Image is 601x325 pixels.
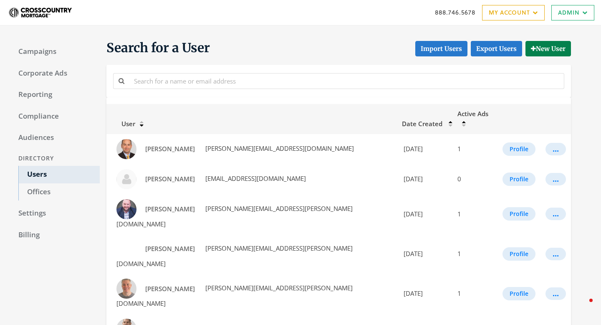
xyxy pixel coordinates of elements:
[482,5,545,20] a: My Account
[397,274,452,313] td: [DATE]
[145,205,195,213] span: [PERSON_NAME]
[10,151,100,166] div: Directory
[145,175,195,183] span: [PERSON_NAME]
[116,239,136,259] img: Aaron Chapman profile
[119,78,124,84] i: Search for a name or email address
[397,234,452,274] td: [DATE]
[18,183,100,201] a: Offices
[573,297,593,317] iframe: Intercom live chat
[116,284,353,307] span: [PERSON_NAME][EMAIL_ADDRESS][PERSON_NAME][DOMAIN_NAME]
[106,40,210,56] span: Search for a User
[145,244,195,253] span: [PERSON_NAME]
[140,241,200,256] a: [PERSON_NAME]
[503,247,535,261] button: Profile
[116,169,136,189] img: Aaron Bigler profile
[129,73,564,89] input: Search for a name or email address
[397,164,452,194] td: [DATE]
[10,108,100,125] a: Compliance
[452,164,497,194] td: 0
[525,41,571,56] button: New User
[145,284,195,293] span: [PERSON_NAME]
[145,145,195,153] span: [PERSON_NAME]
[10,86,100,104] a: Reporting
[435,8,475,17] a: 888.746.5678
[503,207,535,221] button: Profile
[397,194,452,234] td: [DATE]
[140,171,200,187] a: [PERSON_NAME]
[140,141,200,157] a: [PERSON_NAME]
[545,248,566,260] button: ...
[10,129,100,147] a: Audiences
[116,199,136,219] img: Aaron Bogenschutz profile
[10,65,100,82] a: Corporate Ads
[503,287,535,300] button: Profile
[415,41,467,56] button: Import Users
[452,274,497,313] td: 1
[140,201,200,217] a: [PERSON_NAME]
[18,166,100,183] a: Users
[452,134,497,164] td: 1
[545,173,566,185] button: ...
[10,205,100,222] a: Settings
[545,208,566,220] button: ...
[10,43,100,61] a: Campaigns
[10,226,100,244] a: Billing
[503,173,535,186] button: Profile
[111,119,135,128] span: User
[551,5,594,20] a: Admin
[457,109,488,118] span: Active Ads
[452,234,497,274] td: 1
[553,254,559,254] div: ...
[116,244,353,268] span: [PERSON_NAME][EMAIL_ADDRESS][PERSON_NAME][DOMAIN_NAME]
[402,119,442,128] span: Date Created
[545,287,566,300] button: ...
[503,142,535,156] button: Profile
[140,281,200,297] a: [PERSON_NAME]
[116,279,136,299] img: Aaron Coker profile
[545,143,566,155] button: ...
[116,139,136,159] img: Aaron Abed profile
[553,293,559,294] div: ...
[7,2,75,23] img: Adwerx
[553,213,559,214] div: ...
[471,41,522,56] a: Export Users
[116,204,353,228] span: [PERSON_NAME][EMAIL_ADDRESS][PERSON_NAME][DOMAIN_NAME]
[452,194,497,234] td: 1
[204,174,306,183] span: [EMAIL_ADDRESS][DOMAIN_NAME]
[397,134,452,164] td: [DATE]
[204,144,354,152] span: [PERSON_NAME][EMAIL_ADDRESS][DOMAIN_NAME]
